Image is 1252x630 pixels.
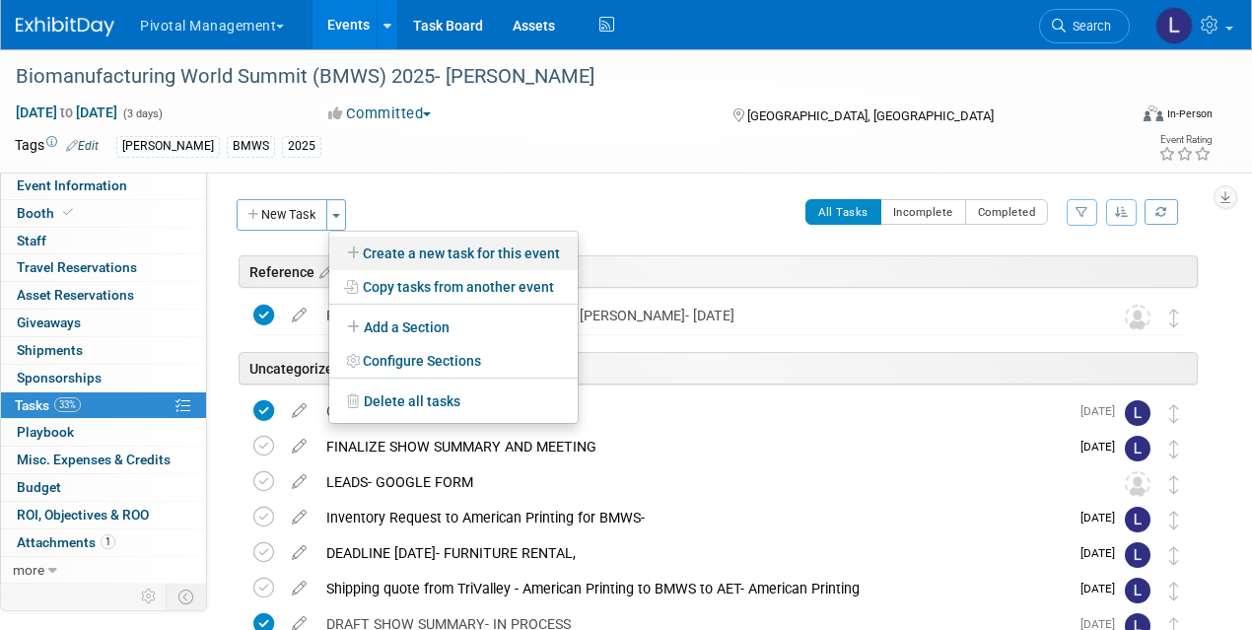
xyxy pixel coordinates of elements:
i: Move task [1169,475,1179,494]
a: edit [282,438,316,455]
i: Move task [1169,440,1179,458]
a: edit [282,544,316,562]
span: to [57,105,76,120]
div: Shipping quote from TriValley - American Printing to BMWS to AET- American Printing [316,572,1069,605]
a: Create a new task for this event [329,237,578,270]
div: FINALIZE SHOW SUMMARY AND MEETING [316,430,1069,463]
a: edit [282,402,316,420]
span: Sponsorships [17,370,102,385]
span: Shipments [17,342,83,358]
button: Completed [965,199,1049,225]
div: In-Person [1166,106,1213,121]
span: Event Information [17,177,127,193]
img: Unassigned [1125,305,1150,330]
span: Budget [17,479,61,495]
a: Attachments1 [1,529,206,556]
img: Leslie Pelton [1125,542,1150,568]
span: Booth [17,205,77,221]
img: Leslie Pelton [1125,578,1150,603]
span: [DATE] [1080,582,1125,595]
span: [DATE] [1080,404,1125,418]
a: more [1,557,206,584]
i: Move task [1169,309,1179,327]
img: Leslie Pelton [1155,7,1193,44]
span: Travel Reservations [17,259,137,275]
button: All Tasks [805,199,881,225]
div: Inventory Request to American Printing for BMWS- [316,501,1069,534]
span: Search [1066,19,1111,34]
a: Configure Sections [329,344,578,378]
a: Delete all tasks [329,385,578,418]
a: Edit [66,139,99,153]
div: LEADS- GOOGLE FORM [316,465,1085,499]
div: Event Format [1038,103,1214,132]
a: Refresh [1145,199,1178,225]
div: BMWS [227,136,275,157]
div: Event Rating [1158,135,1212,145]
span: (3 days) [121,107,163,120]
a: Copy tasks from another event [329,270,578,304]
a: Shipments [1,337,206,364]
i: Booth reservation complete [63,207,73,218]
a: Edit sections [314,261,331,281]
a: Sponsorships [1,365,206,391]
img: Leslie Pelton [1125,400,1150,426]
div: Reference [239,255,1198,288]
span: Asset Reservations [17,287,134,303]
button: New Task [237,199,327,231]
i: Move task [1169,404,1179,423]
button: Incomplete [880,199,966,225]
span: ROI, Objectives & ROO [17,507,149,523]
a: Search [1039,9,1130,43]
div: 2025 [282,136,321,157]
img: Leslie Pelton [1125,507,1150,532]
a: Asset Reservations [1,282,206,309]
a: edit [282,307,316,324]
span: Playbook [17,424,74,440]
a: Tasks33% [1,392,206,419]
a: Event Information [1,173,206,199]
div: Biomanufacturing World Summit (BMWS) 2025- [PERSON_NAME] [9,59,1110,95]
img: ExhibitDay [16,17,114,36]
td: Personalize Event Tab Strip [132,584,167,609]
span: [DATE] [1080,546,1125,560]
span: Giveaways [17,315,81,330]
a: edit [282,509,316,526]
a: Add a Section [329,311,578,344]
span: Staff [17,233,46,248]
span: 1 [101,534,115,549]
div: REF: DEADLINE EMAIL AND INFO FROM [PERSON_NAME]- [DATE] [316,299,1085,332]
i: Move task [1169,582,1179,600]
div: COMPANY DESCRIPTION [316,394,1069,428]
button: Committed [321,104,439,124]
a: ROI, Objectives & ROO [1,502,206,528]
a: Booth [1,200,206,227]
a: edit [282,473,316,491]
i: Move task [1169,546,1179,565]
div: Uncategorized [239,352,1198,385]
a: Playbook [1,419,206,446]
span: 33% [54,397,81,412]
i: Move task [1169,511,1179,529]
span: Tasks [15,397,81,413]
a: Travel Reservations [1,254,206,281]
a: Staff [1,228,206,254]
img: Leslie Pelton [1125,436,1150,461]
div: [PERSON_NAME] [116,136,220,157]
td: Toggle Event Tabs [167,584,207,609]
a: Giveaways [1,310,206,336]
div: DEADLINE [DATE]- FURNITURE RENTAL, [316,536,1069,570]
span: [DATE] [1080,440,1125,454]
td: Tags [15,135,99,158]
a: Budget [1,474,206,501]
span: [DATE] [DATE] [15,104,118,121]
span: Misc. Expenses & Credits [17,452,171,467]
span: more [13,562,44,578]
a: edit [282,580,316,597]
img: Format-Inperson.png [1144,105,1163,121]
img: Unassigned [1125,471,1150,497]
span: [DATE] [1080,511,1125,525]
a: Misc. Expenses & Credits [1,447,206,473]
span: [GEOGRAPHIC_DATA], [GEOGRAPHIC_DATA] [747,108,994,123]
span: Attachments [17,534,115,550]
